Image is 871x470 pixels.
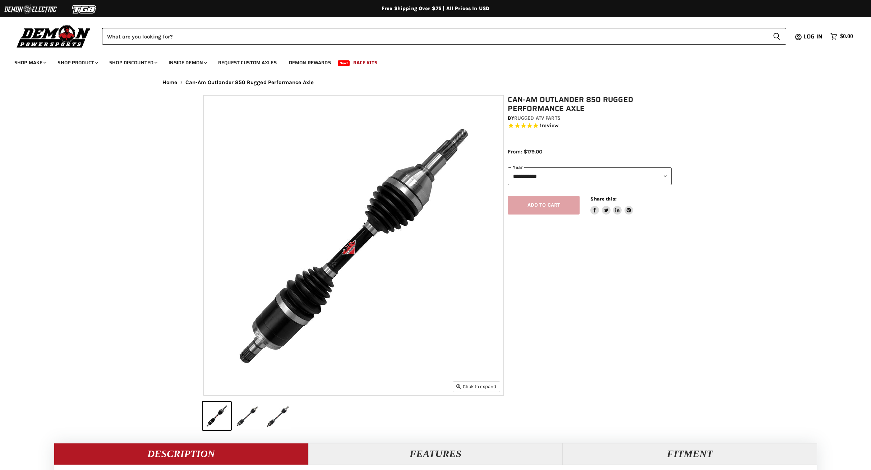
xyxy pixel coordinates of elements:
[308,443,563,465] button: Features
[233,402,262,430] button: Can-Am Outlander 850 Rugged Performance Axle thumbnail
[800,33,827,40] a: Log in
[827,31,857,42] a: $0.00
[9,55,51,70] a: Shop Make
[767,28,786,45] button: Search
[514,115,561,121] a: Rugged ATV Parts
[102,28,786,45] form: Product
[4,3,57,16] img: Demon Electric Logo 2
[162,79,178,86] a: Home
[508,114,672,122] div: by
[102,28,767,45] input: Search
[508,122,672,130] span: Rated 5.0 out of 5 stars 1 reviews
[57,3,111,16] img: TGB Logo 2
[590,196,616,202] span: Share this:
[453,382,500,391] button: Click to expand
[840,33,853,40] span: $0.00
[508,148,542,155] span: From: $179.00
[284,55,336,70] a: Demon Rewards
[54,443,308,465] button: Description
[148,79,723,86] nav: Breadcrumbs
[508,95,672,113] h1: Can-Am Outlander 850 Rugged Performance Axle
[163,55,211,70] a: Inside Demon
[508,167,672,185] select: year
[52,55,102,70] a: Shop Product
[148,5,723,12] div: Free Shipping Over $75 | All Prices In USD
[264,402,292,430] button: Can-Am Outlander 850 Rugged Performance Axle thumbnail
[540,123,558,129] span: 1 reviews
[9,52,851,70] ul: Main menu
[803,32,822,41] span: Log in
[542,123,558,129] span: review
[14,23,93,49] img: Demon Powersports
[348,55,383,70] a: Race Kits
[185,79,314,86] span: Can-Am Outlander 850 Rugged Performance Axle
[104,55,162,70] a: Shop Discounted
[456,384,496,389] span: Click to expand
[204,96,503,395] img: Can-Am Outlander 850 Rugged Performance Axle
[563,443,817,465] button: Fitment
[203,402,231,430] button: Can-Am Outlander 850 Rugged Performance Axle thumbnail
[590,196,633,215] aside: Share this:
[213,55,282,70] a: Request Custom Axles
[338,60,350,66] span: New!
